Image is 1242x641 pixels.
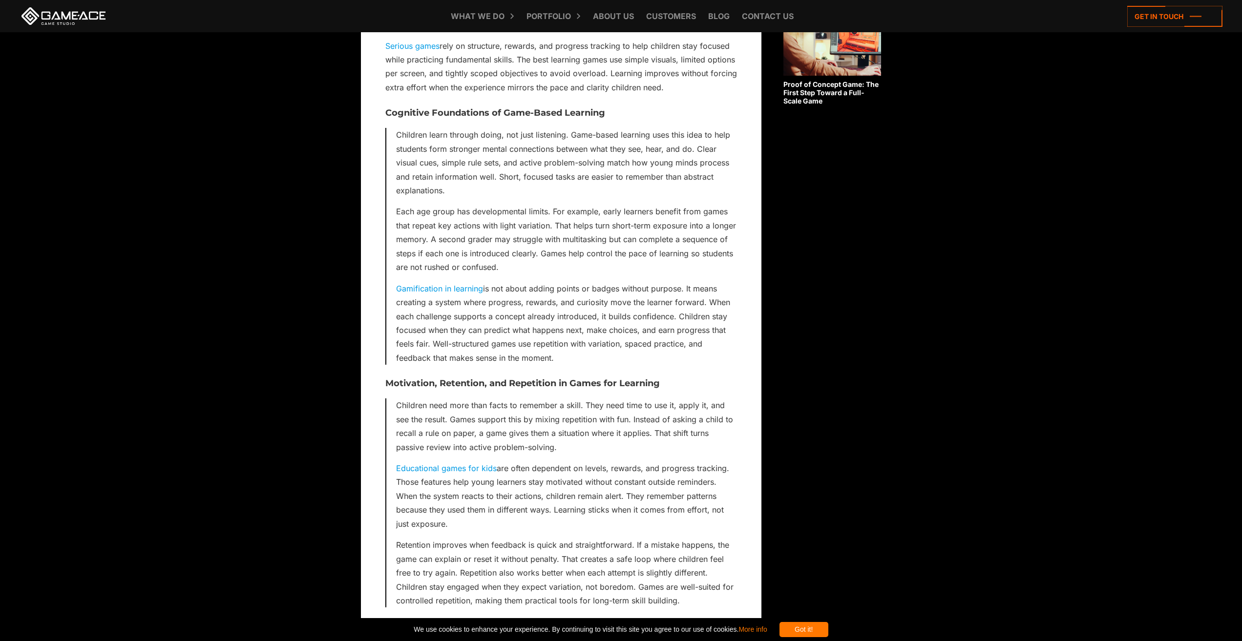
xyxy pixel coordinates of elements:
p: Children need more than facts to remember a skill. They need time to use it, apply it, and see th... [396,398,737,454]
span: We use cookies to enhance your experience. By continuing to visit this site you agree to our use ... [414,622,767,637]
h3: Motivation, Retention, and Repetition in Games for Learning [385,379,737,389]
a: More info [738,625,767,633]
a: Gamification in learning [396,284,483,293]
a: Get in touch [1127,6,1222,27]
p: Children learn through doing, not just listening. Game-based learning uses this idea to help stud... [396,128,737,197]
a: Serious games [385,41,440,51]
p: Retention improves when feedback is quick and straightforward. If a mistake happens, the game can... [396,538,737,607]
a: Educational games for kids [396,463,497,473]
p: are often dependent on levels, rewards, and progress tracking. Those features help young learners... [396,461,737,531]
h3: Cognitive Foundations of Game-Based Learning [385,108,737,118]
p: Each age group has developmental limits. For example, early learners benefit from games that repe... [396,205,737,274]
p: rely on structure, rewards, and progress tracking to help children stay focused while practicing ... [385,39,737,95]
div: Got it! [779,622,828,637]
p: is not about adding points or badges without purpose. It means creating a system where progress, ... [396,282,737,365]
